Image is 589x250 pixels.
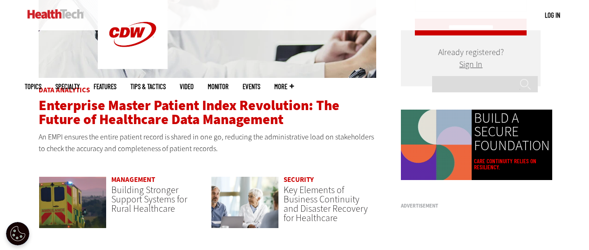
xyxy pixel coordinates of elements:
a: Management [111,175,155,184]
a: MonITor [208,83,229,90]
h3: Advertisement [401,203,541,208]
a: Tips & Tactics [130,83,166,90]
a: ambulance driving down country road at sunset [39,176,107,237]
span: Topics [25,83,41,90]
a: Security [284,175,314,184]
a: Events [243,83,260,90]
a: Key Elements of Business Continuity and Disaster Recovery for Healthcare [284,184,368,224]
img: ambulance driving down country road at sunset [39,176,107,229]
button: Open Preferences [6,222,29,245]
p: An EMPI ensures the entire patient record is shared in one go, reducing the administrative load o... [39,131,377,155]
img: incident response team discusses around a table [211,176,279,229]
a: incident response team discusses around a table [211,176,279,237]
img: Home [27,9,84,19]
a: Video [180,83,194,90]
a: Care continuity relies on resiliency. [474,158,550,170]
span: More [274,83,294,90]
a: BUILD A SECURE FOUNDATION [474,111,550,153]
a: Features [94,83,116,90]
a: Enterprise Master Patient Index Revolution: The Future of Healthcare Data Management [39,96,339,129]
a: Log in [545,11,560,19]
a: CDW [98,62,168,71]
img: Colorful animated shapes [401,110,472,181]
a: Building Stronger Support Systems for Rural Healthcare [111,184,187,215]
div: Cookie Settings [6,222,29,245]
span: Specialty [55,83,80,90]
div: User menu [545,10,560,20]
